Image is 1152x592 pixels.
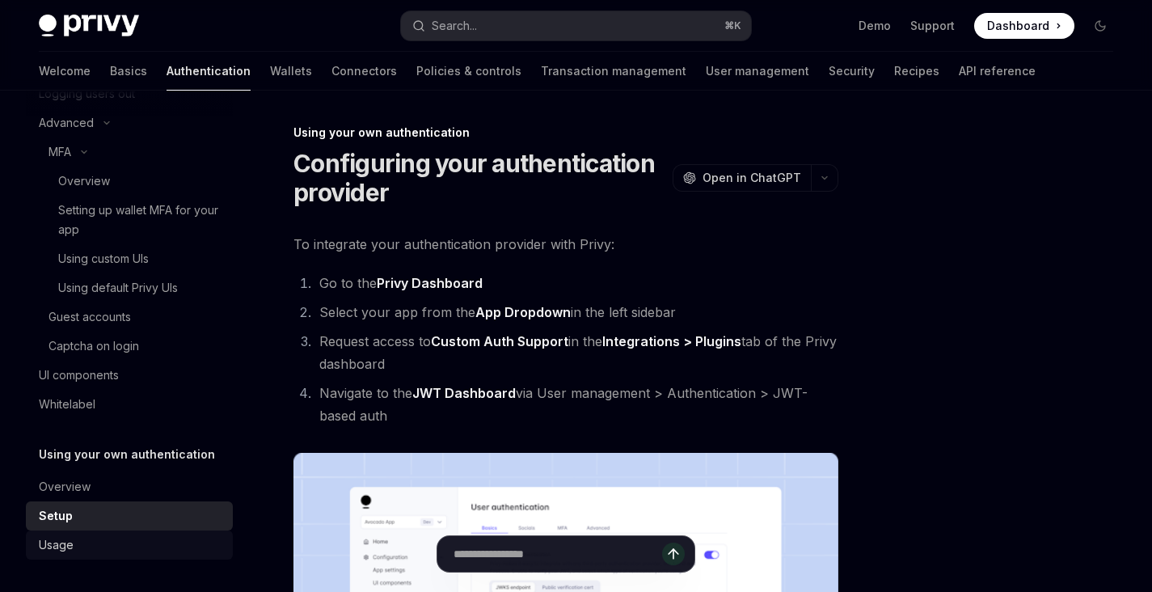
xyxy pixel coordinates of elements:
[26,332,233,361] a: Captcha on login
[26,196,233,244] a: Setting up wallet MFA for your app
[1087,13,1113,39] button: Toggle dark mode
[39,395,95,414] div: Whitelabel
[314,301,838,323] li: Select your app from the in the left sidebar
[39,506,73,526] div: Setup
[49,142,71,162] div: MFA
[602,333,741,350] a: Integrations > Plugins
[377,275,483,291] strong: Privy Dashboard
[58,249,149,269] div: Using custom UIs
[26,108,233,137] button: Toggle Advanced section
[26,472,233,501] a: Overview
[270,52,312,91] a: Wallets
[293,125,838,141] div: Using your own authentication
[454,536,662,572] input: Ask a question...
[910,18,955,34] a: Support
[39,113,94,133] div: Advanced
[39,477,91,497] div: Overview
[293,149,666,207] h1: Configuring your authentication provider
[26,501,233,531] a: Setup
[26,273,233,302] a: Using default Privy UIs
[859,18,891,34] a: Demo
[26,244,233,273] a: Using custom UIs
[673,164,811,192] button: Open in ChatGPT
[401,11,750,40] button: Open search
[706,52,809,91] a: User management
[314,272,838,294] li: Go to the
[314,330,838,375] li: Request access to in the tab of the Privy dashboard
[703,170,801,186] span: Open in ChatGPT
[58,278,178,298] div: Using default Privy UIs
[377,275,483,292] a: Privy Dashboard
[829,52,875,91] a: Security
[431,333,568,349] strong: Custom Auth Support
[39,15,139,37] img: dark logo
[432,16,477,36] div: Search...
[894,52,939,91] a: Recipes
[416,52,521,91] a: Policies & controls
[26,361,233,390] a: UI components
[959,52,1036,91] a: API reference
[39,535,74,555] div: Usage
[974,13,1074,39] a: Dashboard
[26,167,233,196] a: Overview
[26,302,233,332] a: Guest accounts
[26,390,233,419] a: Whitelabel
[724,19,741,32] span: ⌘ K
[39,445,215,464] h5: Using your own authentication
[49,307,131,327] div: Guest accounts
[58,171,110,191] div: Overview
[39,52,91,91] a: Welcome
[293,233,838,256] span: To integrate your authentication provider with Privy:
[662,543,685,565] button: Send message
[26,531,233,560] a: Usage
[987,18,1049,34] span: Dashboard
[49,336,139,356] div: Captcha on login
[110,52,147,91] a: Basics
[412,385,516,402] a: JWT Dashboard
[541,52,686,91] a: Transaction management
[331,52,397,91] a: Connectors
[314,382,838,427] li: Navigate to the via User management > Authentication > JWT-based auth
[26,137,233,167] button: Toggle MFA section
[167,52,251,91] a: Authentication
[58,201,223,239] div: Setting up wallet MFA for your app
[39,366,119,385] div: UI components
[475,304,571,320] strong: App Dropdown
